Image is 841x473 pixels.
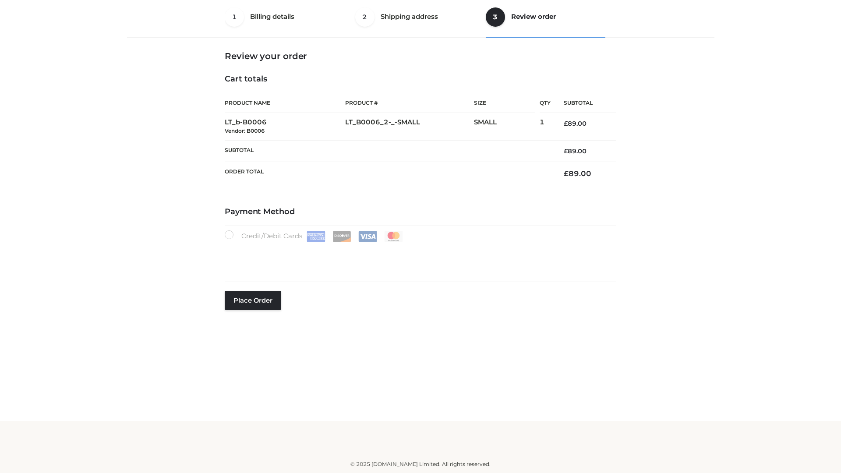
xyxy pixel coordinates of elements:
span: £ [564,169,569,178]
img: Visa [358,231,377,242]
th: Product Name [225,93,345,113]
bdi: 89.00 [564,120,587,127]
img: Amex [307,231,325,242]
span: £ [564,147,568,155]
td: 1 [540,113,551,141]
bdi: 89.00 [564,147,587,155]
th: Subtotal [225,140,551,162]
th: Subtotal [551,93,616,113]
th: Order Total [225,162,551,185]
h4: Payment Method [225,207,616,217]
th: Qty [540,93,551,113]
th: Size [474,93,535,113]
th: Product # [345,93,474,113]
img: Discover [332,231,351,242]
td: LT_B0006_2-_-SMALL [345,113,474,141]
h3: Review your order [225,51,616,61]
div: © 2025 [DOMAIN_NAME] Limited. All rights reserved. [130,460,711,469]
bdi: 89.00 [564,169,591,178]
img: Mastercard [384,231,403,242]
iframe: Secure payment input frame [223,240,615,272]
td: SMALL [474,113,540,141]
label: Credit/Debit Cards [225,230,404,242]
h4: Cart totals [225,74,616,84]
span: £ [564,120,568,127]
button: Place order [225,291,281,310]
td: LT_b-B0006 [225,113,345,141]
small: Vendor: B0006 [225,127,265,134]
